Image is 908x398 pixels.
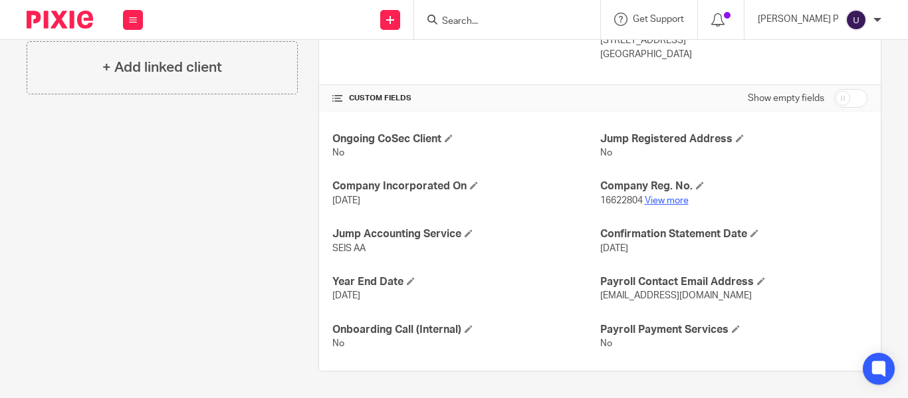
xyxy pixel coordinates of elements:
h4: Year End Date [332,275,600,289]
h4: + Add linked client [102,57,222,78]
h4: Ongoing CoSec Client [332,132,600,146]
h4: Payroll Payment Services [600,323,867,337]
span: Get Support [633,15,684,24]
p: [PERSON_NAME] P [758,13,839,26]
p: [GEOGRAPHIC_DATA] [600,48,867,61]
h4: Company Incorporated On [332,179,600,193]
span: No [332,339,344,348]
span: [DATE] [332,196,360,205]
p: [STREET_ADDRESS] [600,34,867,47]
h4: Company Reg. No. [600,179,867,193]
span: No [332,148,344,157]
span: 16622804 [600,196,643,205]
span: No [600,148,612,157]
h4: Jump Registered Address [600,132,867,146]
span: [EMAIL_ADDRESS][DOMAIN_NAME] [600,291,752,300]
span: SEIS AA [332,244,366,253]
img: Pixie [27,11,93,29]
a: View more [645,196,689,205]
span: [DATE] [600,244,628,253]
span: No [600,339,612,348]
h4: CUSTOM FIELDS [332,93,600,104]
h4: Payroll Contact Email Address [600,275,867,289]
h4: Confirmation Statement Date [600,227,867,241]
span: [DATE] [332,291,360,300]
h4: Jump Accounting Service [332,227,600,241]
h4: Onboarding Call (Internal) [332,323,600,337]
input: Search [441,16,560,28]
img: svg%3E [846,9,867,31]
label: Show empty fields [748,92,824,105]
